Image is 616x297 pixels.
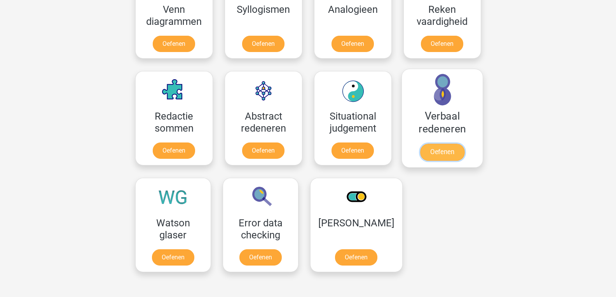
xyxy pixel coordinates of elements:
a: Oefenen [332,36,374,52]
a: Oefenen [242,142,284,159]
a: Oefenen [153,36,195,52]
a: Oefenen [420,144,464,161]
a: Oefenen [421,36,463,52]
a: Oefenen [152,249,194,266]
a: Oefenen [242,36,284,52]
a: Oefenen [335,249,377,266]
a: Oefenen [239,249,282,266]
a: Oefenen [332,142,374,159]
a: Oefenen [153,142,195,159]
